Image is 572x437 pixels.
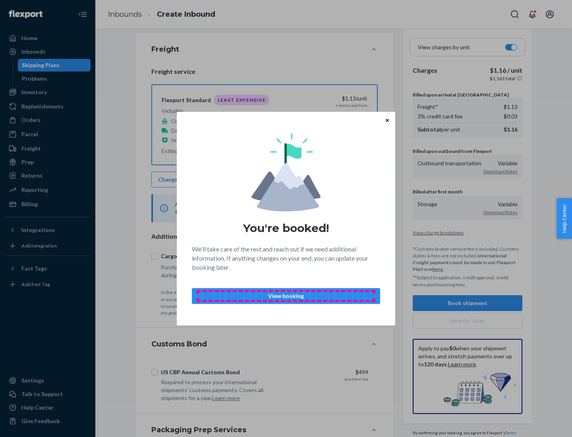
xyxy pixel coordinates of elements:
button: Close [383,116,391,124]
p: View booking [199,292,373,300]
p: We'll take care of the rest and reach out if we need additional information. If anything changes ... [192,245,380,272]
h1: You're booked! [243,221,329,235]
img: svg+xml,%3Csvg%20viewBox%3D%220%200%20174%20197%22%20fill%3D%22none%22%20xmlns%3D%22http%3A%2F%2F... [251,133,321,211]
button: View booking [192,288,380,304]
